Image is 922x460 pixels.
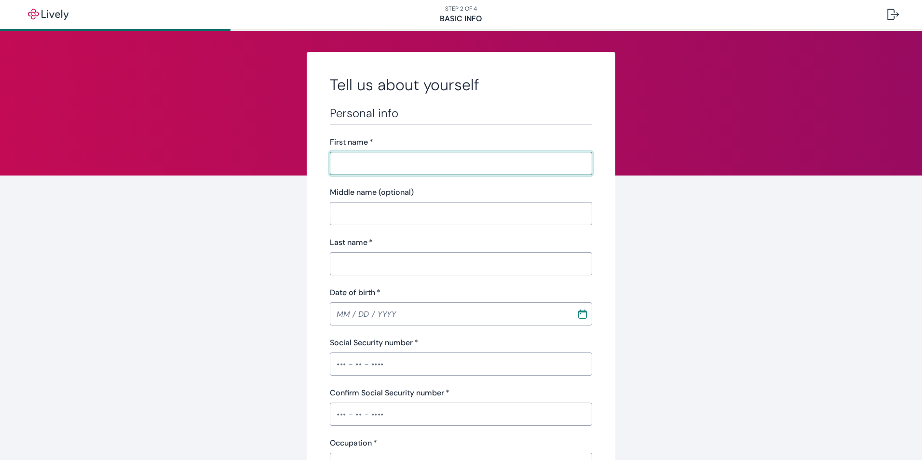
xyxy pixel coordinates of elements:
svg: Calendar [578,309,587,319]
button: Choose date [574,305,591,323]
label: Occupation [330,437,377,449]
label: Date of birth [330,287,380,298]
button: Log out [880,3,907,26]
h3: Personal info [330,106,592,121]
label: Middle name (optional) [330,187,414,198]
label: Social Security number [330,337,418,349]
input: MM / DD / YYYY [330,304,570,324]
h2: Tell us about yourself [330,75,592,95]
label: First name [330,136,373,148]
input: ••• - •• - •••• [330,354,592,374]
img: Lively [21,9,75,20]
label: Confirm Social Security number [330,387,449,399]
input: ••• - •• - •••• [330,405,592,424]
label: Last name [330,237,373,248]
